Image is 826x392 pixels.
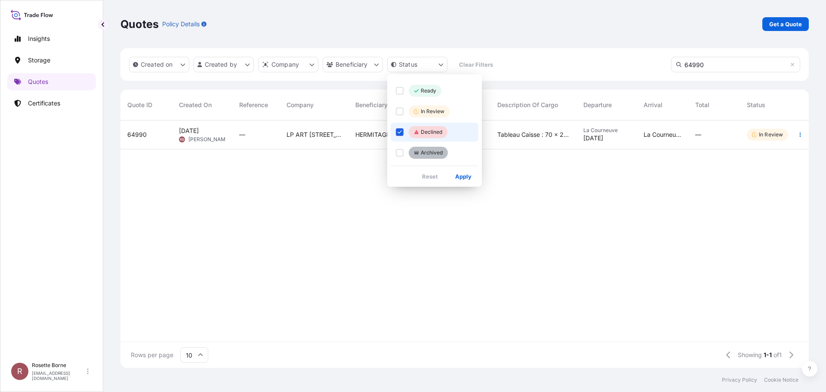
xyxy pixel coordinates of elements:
[421,129,442,136] p: Declined
[391,102,478,121] button: In Review
[391,143,478,162] button: Archived
[455,172,472,181] p: Apply
[421,108,444,115] p: In Review
[391,123,478,142] button: Declined
[421,149,443,156] p: Archived
[387,74,482,187] div: certificateStatus Filter options
[422,172,438,181] p: Reset
[391,81,478,162] div: Select Option
[448,170,478,183] button: Apply
[415,170,445,183] button: Reset
[391,81,478,100] button: Ready
[421,87,436,94] p: Ready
